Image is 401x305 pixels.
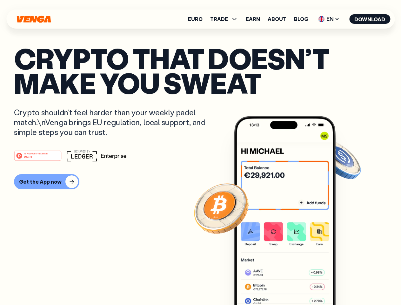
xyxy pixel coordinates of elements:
a: Blog [294,17,308,22]
div: Get the App now [19,179,62,185]
img: flag-uk [318,16,324,22]
span: TRADE [210,17,228,22]
button: Download [349,14,390,24]
p: Crypto shouldn’t feel harder than your weekly padel match.\nVenga brings EU regulation, local sup... [14,107,215,137]
span: EN [316,14,342,24]
button: Get the App now [14,174,79,189]
p: Crypto that doesn’t make you sweat [14,46,387,95]
tspan: Web3 [24,155,32,159]
img: Bitcoin [193,180,250,237]
img: USDC coin [317,137,362,182]
span: TRADE [210,15,238,23]
a: About [268,17,286,22]
a: Get the App now [14,174,387,189]
tspan: #1 PRODUCT OF THE MONTH [24,152,48,154]
a: #1 PRODUCT OF THE MONTHWeb3 [14,154,62,162]
a: Euro [188,17,203,22]
a: Earn [246,17,260,22]
svg: Home [16,16,51,23]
